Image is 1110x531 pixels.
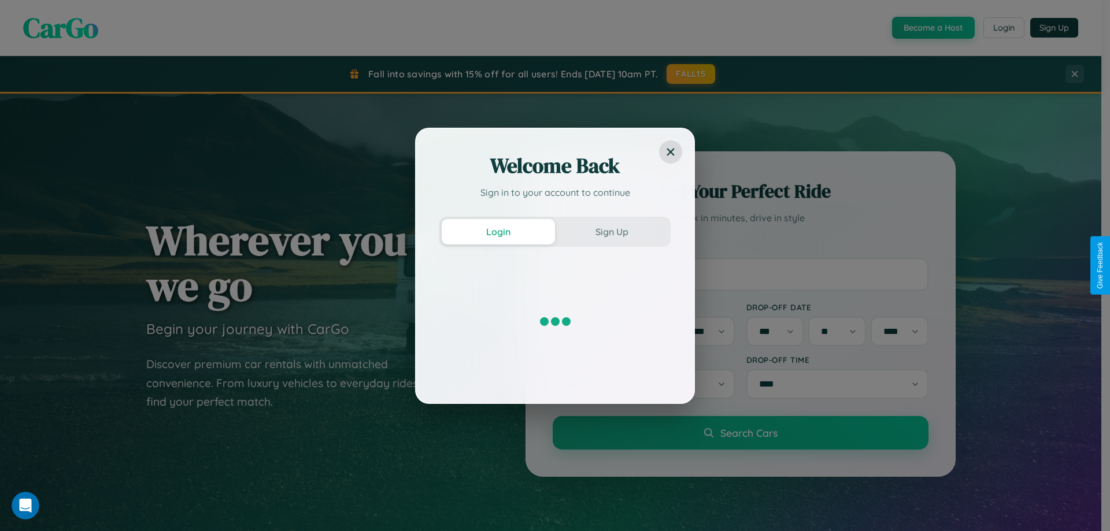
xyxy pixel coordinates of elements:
button: Sign Up [555,219,668,244]
h2: Welcome Back [439,152,671,180]
button: Login [442,219,555,244]
iframe: Intercom live chat [12,492,39,519]
div: Give Feedback [1096,242,1104,289]
p: Sign in to your account to continue [439,185,671,199]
